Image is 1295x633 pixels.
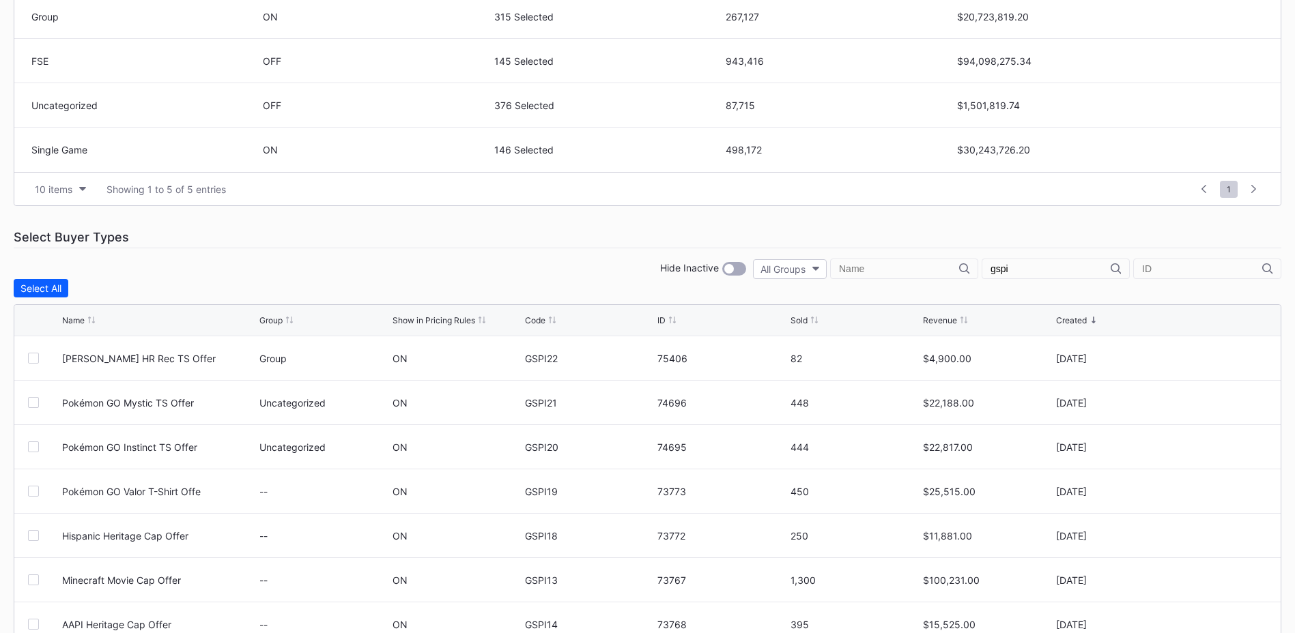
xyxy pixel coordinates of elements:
div: -- [259,574,388,586]
div: 448 [791,397,920,409]
input: Code [991,263,1111,274]
div: 73773 [657,486,786,497]
div: GSPI13 [525,574,654,586]
div: -- [259,619,388,630]
div: Pokémon GO Instinct TS Offer [62,441,256,453]
div: [DATE] [1056,441,1185,453]
div: 395 [791,619,920,630]
div: FSE [31,55,259,67]
div: $100,231.00 [923,574,1052,586]
div: Uncategorized [259,397,388,409]
div: 444 [791,441,920,453]
div: Show in Pricing Rules [393,315,475,325]
div: [DATE] [1056,486,1185,497]
div: ON [263,144,491,156]
div: Sold [791,315,808,325]
div: AAPI Heritage Cap Offer [62,619,256,630]
div: 82 [791,353,920,364]
div: 87,715 [726,100,954,111]
div: ON [393,619,408,630]
div: All Groups [760,263,806,275]
div: [DATE] [1056,619,1185,630]
div: $20,723,819.20 [957,11,1185,23]
div: 315 Selected [494,11,722,23]
div: 267,127 [726,11,954,23]
div: Minecraft Movie Cap Offer [62,574,256,586]
div: Name [62,315,85,325]
div: 498,172 [726,144,954,156]
div: [PERSON_NAME] HR Rec TS Offer [62,353,256,364]
div: ID [657,315,666,325]
div: Group [259,353,388,364]
div: 146 Selected [494,144,722,156]
div: $11,881.00 [923,530,1052,542]
div: GSPI18 [525,530,654,542]
div: OFF [263,55,491,67]
div: Pokémon GO Mystic TS Offer [62,397,256,409]
div: 376 Selected [494,100,722,111]
div: GSPI21 [525,397,654,409]
div: OFF [263,100,491,111]
div: ON [393,530,408,542]
div: GSPI22 [525,353,654,364]
div: -- [259,486,388,497]
div: 145 Selected [494,55,722,67]
div: Single Game [31,144,259,156]
div: -- [259,530,388,542]
div: Group [259,315,283,325]
div: Showing 1 to 5 of 5 entries [106,183,226,195]
div: 73772 [657,530,786,542]
div: ON [393,353,408,364]
div: $94,098,275.34 [957,55,1185,67]
div: 250 [791,530,920,542]
div: $4,900.00 [923,353,1052,364]
div: 74696 [657,397,786,409]
div: 75406 [657,353,786,364]
div: $22,188.00 [923,397,1052,409]
div: Group [31,11,259,23]
div: Revenue [923,315,957,325]
input: ID [1142,263,1262,274]
div: $30,243,726.20 [957,144,1185,156]
div: [DATE] [1056,397,1185,409]
div: 73767 [657,574,786,586]
div: ON [263,11,491,23]
div: 1,300 [791,574,920,586]
div: $25,515.00 [923,486,1052,497]
div: GSPI14 [525,619,654,630]
div: $1,501,819.74 [957,100,1185,111]
div: Select All [20,282,61,294]
div: [DATE] [1056,353,1185,364]
div: GSPI19 [525,486,654,497]
input: Name [839,263,959,274]
div: Hide Inactive [660,262,719,276]
div: 943,416 [726,55,954,67]
div: GSPI20 [525,441,654,453]
button: Select All [14,279,68,297]
div: $22,817.00 [923,441,1052,453]
button: All Groups [753,259,827,279]
div: 73768 [657,619,786,630]
div: ON [393,486,408,497]
div: $15,525.00 [923,619,1052,630]
button: 10 items [28,180,93,198]
div: ON [393,574,408,586]
div: Pokémon GO Valor T-Shirt Offe [62,486,256,497]
div: Uncategorized [259,441,388,453]
div: 450 [791,486,920,497]
div: 10 items [35,183,72,195]
div: Code [525,315,545,325]
div: ON [393,441,408,453]
div: [DATE] [1056,530,1185,542]
div: Uncategorized [31,100,259,111]
div: [DATE] [1056,574,1185,586]
div: Hispanic Heritage Cap Offer [62,530,256,542]
div: Created [1056,315,1087,325]
div: Select Buyer Types [14,226,1281,248]
div: ON [393,397,408,409]
span: 1 [1220,181,1238,198]
div: 74695 [657,441,786,453]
